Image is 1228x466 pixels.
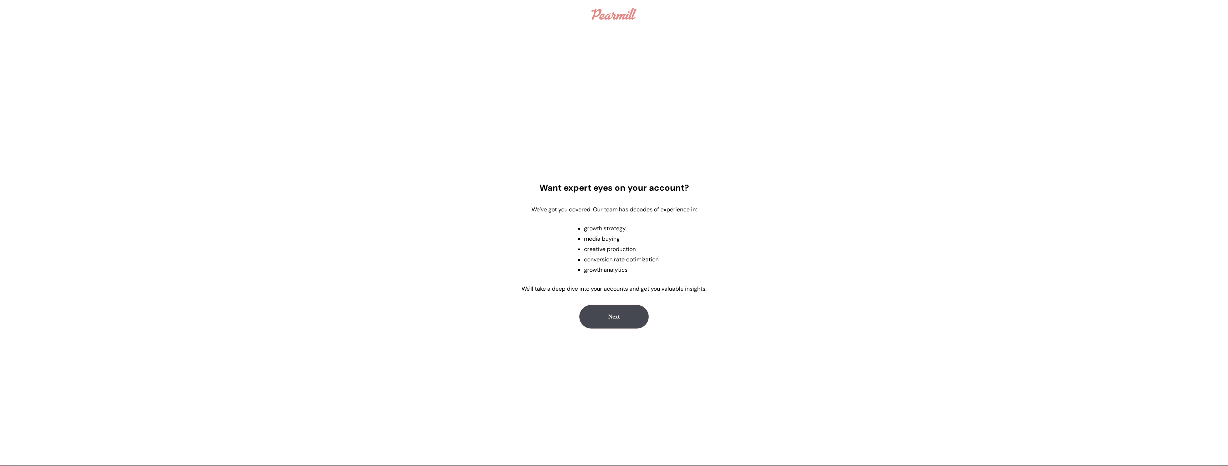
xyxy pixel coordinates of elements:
[584,266,659,274] li: growth analytics
[532,206,697,213] p: We’ve got you covered. Our team has decades of experience in:
[584,245,659,253] li: creative production
[584,256,659,263] li: conversion rate optimization
[539,182,689,193] h2: Want expert eyes on your account?
[588,5,640,23] a: Logo
[584,225,659,232] li: growth strategy
[584,235,659,242] li: media buying
[578,304,650,330] button: Next
[592,8,636,20] img: Logo
[522,285,706,292] p: We'll take a deep dive into your accounts and get you valuable insights.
